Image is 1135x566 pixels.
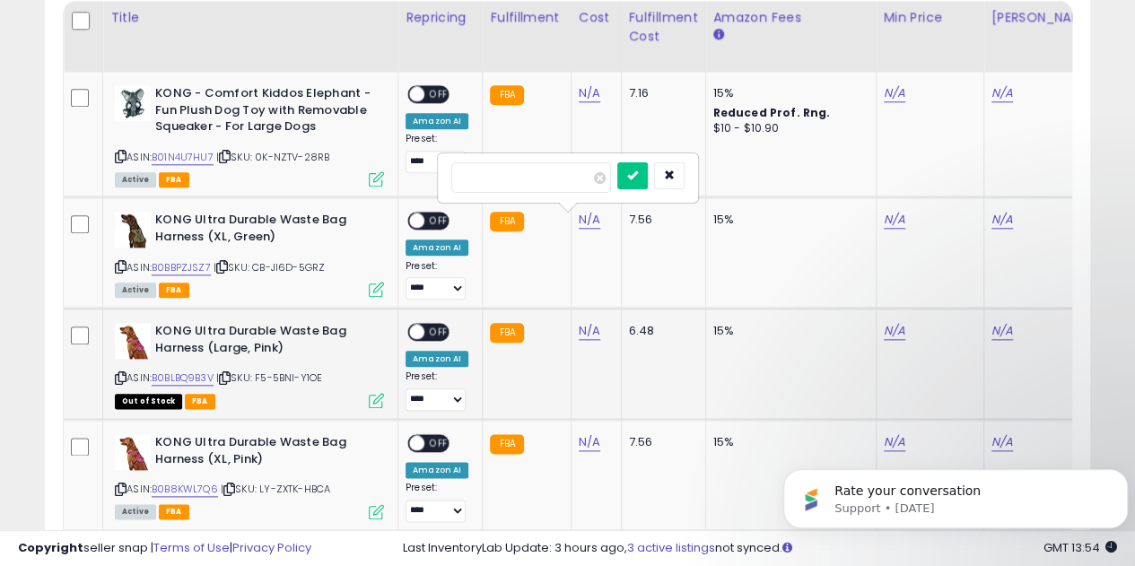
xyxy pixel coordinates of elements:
span: | SKU: F5-5BNI-Y1OE [216,370,322,385]
span: | SKU: LY-ZXTK-HBCA [221,482,330,496]
div: 7.56 [629,434,692,450]
div: 7.16 [629,85,692,101]
div: ASIN: [115,323,384,406]
img: 41dgMMlHZqL._SL40_.jpg [115,434,151,470]
div: 15% [713,434,862,450]
div: Title [110,8,390,27]
a: N/A [579,211,600,229]
b: KONG Ultra Durable Waste Bag Harness (Large, Pink) [155,323,373,361]
div: Preset: [406,133,468,173]
div: Amazon Fees [713,8,869,27]
img: 41dgMMlHZqL._SL40_.jpg [115,323,151,359]
div: Preset: [406,370,468,411]
div: 6.48 [629,323,692,339]
b: Reduced Prof. Rng. [713,105,831,120]
span: All listings currently available for purchase on Amazon [115,172,156,187]
div: Cost [579,8,614,27]
small: FBA [490,323,523,343]
a: B0B8KWL7Q6 [152,482,218,497]
div: Preset: [406,482,468,522]
div: 15% [713,323,862,339]
a: N/A [884,322,905,340]
div: Amazon AI [406,113,468,129]
div: Amazon AI [406,351,468,367]
span: | SKU: 0K-NZTV-28RB [216,150,329,164]
small: FBA [490,212,523,231]
a: Terms of Use [153,539,230,556]
a: N/A [991,322,1013,340]
span: FBA [185,394,215,409]
span: FBA [159,504,189,519]
a: Privacy Policy [232,539,311,556]
span: All listings currently available for purchase on Amazon [115,504,156,519]
img: 41+FyB0tPqL._SL40_.jpg [115,85,151,121]
div: 15% [713,85,862,101]
span: OFF [424,436,453,451]
span: OFF [424,87,453,102]
div: Amazon AI [406,462,468,478]
div: seller snap | | [18,540,311,557]
div: ASIN: [115,85,384,185]
a: N/A [579,322,600,340]
span: OFF [424,325,453,340]
small: FBA [490,85,523,105]
div: Fulfillment Cost [629,8,698,46]
a: N/A [884,84,905,102]
b: KONG Ultra Durable Waste Bag Harness (XL, Green) [155,212,373,249]
a: N/A [884,211,905,229]
img: 41cl+VfPG-L._SL40_.jpg [115,212,151,248]
strong: Copyright [18,539,83,556]
a: N/A [579,84,600,102]
span: All listings currently available for purchase on Amazon [115,283,156,298]
a: B0BBPZJSZ7 [152,260,211,275]
div: Fulfillment [490,8,563,27]
div: ASIN: [115,434,384,518]
a: N/A [579,433,600,451]
div: Amazon AI [406,239,468,256]
div: Last InventoryLab Update: 3 hours ago, not synced. [403,540,1117,557]
div: Repricing [406,8,475,27]
span: FBA [159,172,189,187]
div: [PERSON_NAME] [991,8,1098,27]
small: FBA [490,434,523,454]
a: B01N4U7HU7 [152,150,214,165]
div: Min Price [884,8,976,27]
div: 15% [713,212,862,228]
div: ASIN: [115,212,384,295]
a: N/A [991,211,1013,229]
div: $10 - $10.90 [713,121,862,136]
iframe: Intercom notifications message [776,431,1135,557]
span: FBA [159,283,189,298]
a: B0BLBQ9B3V [152,370,214,386]
b: KONG Ultra Durable Waste Bag Harness (XL, Pink) [155,434,373,472]
div: 7.56 [629,212,692,228]
a: N/A [991,84,1013,102]
div: Preset: [406,260,468,300]
a: 3 active listings [627,539,715,556]
span: OFF [424,213,453,229]
small: Amazon Fees. [713,27,724,43]
span: All listings that are currently out of stock and unavailable for purchase on Amazon [115,394,182,409]
b: KONG - Comfort Kiddos Elephant - Fun Plush Dog Toy with Removable Squeaker - For Large Dogs [155,85,373,140]
span: | SKU: CB-JI6D-5GRZ [214,260,325,274]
